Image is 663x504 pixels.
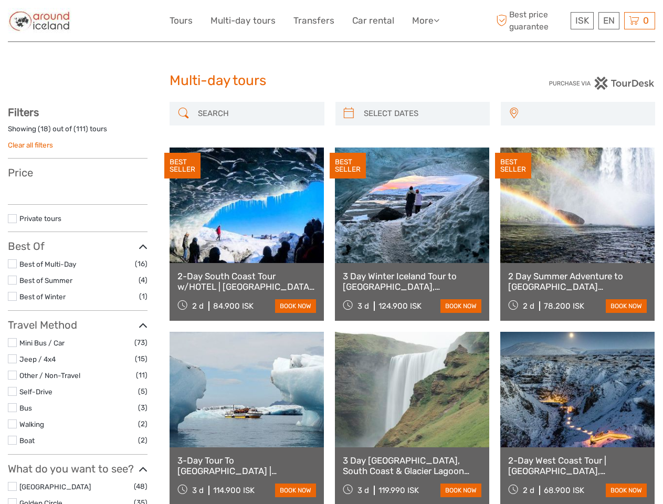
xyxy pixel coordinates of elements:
[19,214,61,223] a: Private tours
[177,271,316,292] a: 2-Day South Coast Tour w/HOTEL | [GEOGRAPHIC_DATA], [GEOGRAPHIC_DATA], [GEOGRAPHIC_DATA] & Waterf...
[8,141,53,149] a: Clear all filters
[357,486,369,495] span: 3 d
[508,455,647,477] a: 2-Day West Coast Tour | [GEOGRAPHIC_DATA], [GEOGRAPHIC_DATA] w/Canyon Baths
[8,124,148,140] div: Showing ( ) out of ( ) tours
[440,299,481,313] a: book now
[495,153,531,179] div: BEST SELLER
[135,353,148,365] span: (15)
[135,258,148,270] span: (16)
[19,292,66,301] a: Best of Winter
[19,387,52,396] a: Self-Drive
[544,486,584,495] div: 68.900 ISK
[19,371,80,380] a: Other / Non-Travel
[330,153,366,179] div: BEST SELLER
[352,13,394,28] a: Car rental
[275,299,316,313] a: book now
[19,339,65,347] a: Mini Bus / Car
[138,385,148,397] span: (5)
[360,104,485,123] input: SELECT DATES
[8,8,71,34] img: Around Iceland
[134,480,148,492] span: (48)
[136,369,148,381] span: (11)
[343,455,481,477] a: 3 Day [GEOGRAPHIC_DATA], South Coast & Glacier Lagoon Small-Group Tour
[19,276,72,285] a: Best of Summer
[192,486,204,495] span: 3 d
[523,301,534,311] span: 2 d
[19,482,91,491] a: [GEOGRAPHIC_DATA]
[523,486,534,495] span: 2 d
[641,15,650,26] span: 0
[357,301,369,311] span: 3 d
[138,402,148,414] span: (3)
[508,271,647,292] a: 2 Day Summer Adventure to [GEOGRAPHIC_DATA] [GEOGRAPHIC_DATA], Glacier Hiking, [GEOGRAPHIC_DATA],...
[134,337,148,349] span: (73)
[606,484,647,497] a: book now
[139,274,148,286] span: (4)
[177,455,316,477] a: 3-Day Tour To [GEOGRAPHIC_DATA] | [GEOGRAPHIC_DATA], [GEOGRAPHIC_DATA], [GEOGRAPHIC_DATA] & Glaci...
[19,260,76,268] a: Best of Multi-Day
[606,299,647,313] a: book now
[213,301,254,311] div: 84.900 ISK
[19,355,56,363] a: Jeep / 4x4
[412,13,439,28] a: More
[8,106,39,119] strong: Filters
[139,290,148,302] span: (1)
[138,434,148,446] span: (2)
[343,271,481,292] a: 3 Day Winter Iceland Tour to [GEOGRAPHIC_DATA], [GEOGRAPHIC_DATA], [GEOGRAPHIC_DATA] and [GEOGRAP...
[8,166,148,179] h3: Price
[493,9,568,32] span: Best price guarantee
[138,418,148,430] span: (2)
[40,124,48,134] label: 18
[213,486,255,495] div: 114.900 ISK
[19,436,35,445] a: Boat
[8,240,148,253] h3: Best Of
[192,301,204,311] span: 2 d
[164,153,201,179] div: BEST SELLER
[19,404,32,412] a: Bus
[194,104,319,123] input: SEARCH
[544,301,584,311] div: 78.200 ISK
[293,13,334,28] a: Transfers
[378,486,419,495] div: 119.990 ISK
[549,77,655,90] img: PurchaseViaTourDesk.png
[19,420,44,428] a: Walking
[8,463,148,475] h3: What do you want to see?
[378,301,422,311] div: 124.900 ISK
[440,484,481,497] a: book now
[8,319,148,331] h3: Travel Method
[211,13,276,28] a: Multi-day tours
[76,124,86,134] label: 111
[170,13,193,28] a: Tours
[275,484,316,497] a: book now
[598,12,619,29] div: EN
[170,72,493,89] h1: Multi-day tours
[575,15,589,26] span: ISK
